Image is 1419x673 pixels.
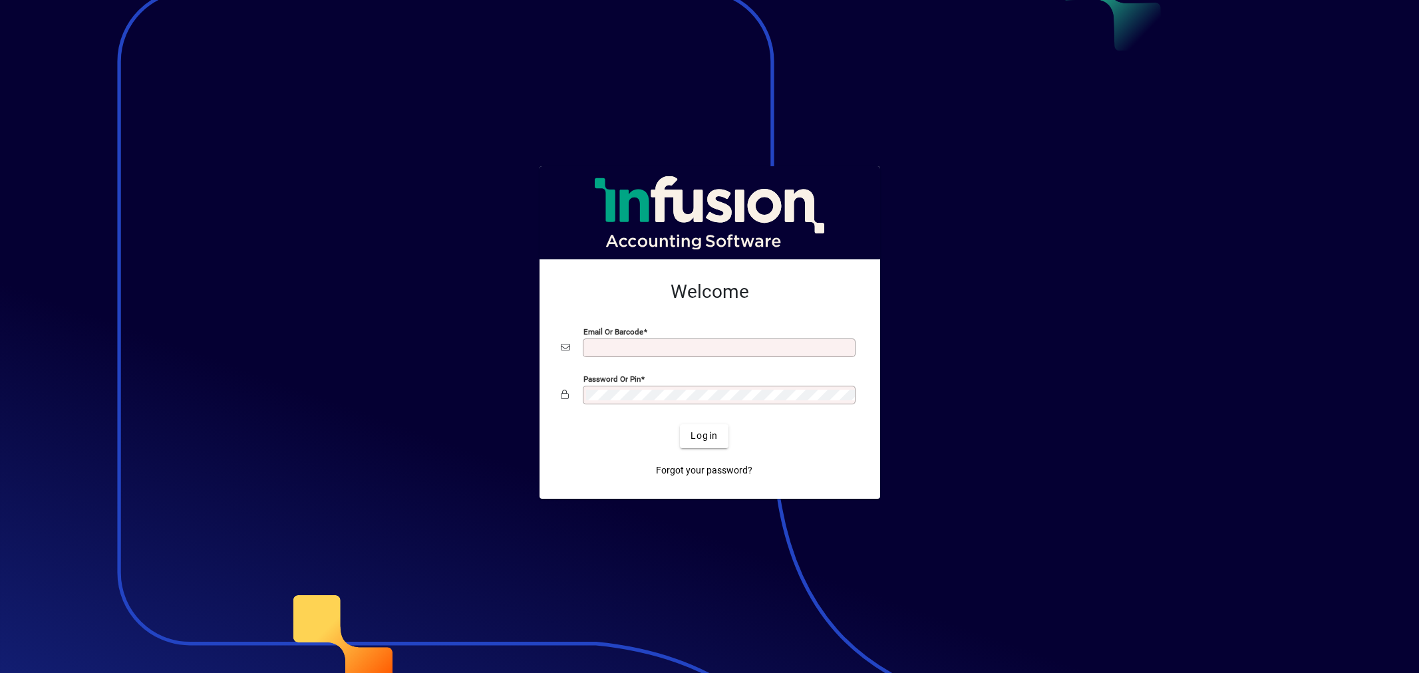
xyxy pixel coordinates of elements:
[583,374,641,383] mat-label: Password or Pin
[680,424,728,448] button: Login
[651,459,758,483] a: Forgot your password?
[561,281,859,303] h2: Welcome
[691,429,718,443] span: Login
[656,464,752,477] span: Forgot your password?
[583,327,643,336] mat-label: Email or Barcode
